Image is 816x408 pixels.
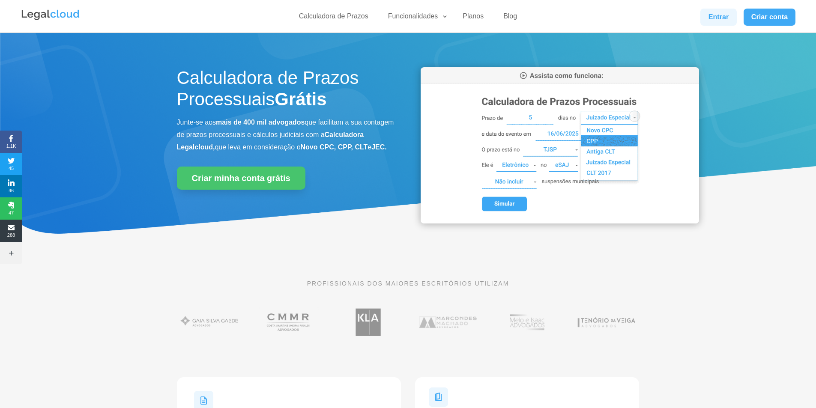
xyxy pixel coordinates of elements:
a: Entrar [700,9,736,26]
a: Blog [498,12,522,24]
a: Calculadora de Prazos Processuais da Legalcloud [421,217,699,225]
img: Calculadora de Prazos Processuais da Legalcloud [421,67,699,223]
p: Junte-se aos que facilitam a sua contagem de prazos processuais e cálculos judiciais com a que le... [177,116,395,153]
h1: Calculadora de Prazos Processuais [177,67,395,115]
img: Costa Martins Meira Rinaldi Advogados [256,304,322,340]
a: Funcionalidades [383,12,448,24]
b: Calculadora Legalcloud, [177,131,364,151]
img: Ícone Documentos para Tempestividade [429,387,448,407]
b: Novo CPC, CPP, CLT [301,143,368,151]
img: Profissionais do escritório Melo e Isaac Advogados utilizam a Legalcloud [494,304,560,340]
img: Tenório da Veiga Advogados [574,304,639,340]
img: Legalcloud Logo [21,9,81,21]
p: PROFISSIONAIS DOS MAIORES ESCRITÓRIOS UTILIZAM [177,279,640,288]
img: Koury Lopes Advogados [335,304,401,340]
img: Gaia Silva Gaede Advogados Associados [177,304,242,340]
img: Marcondes Machado Advogados utilizam a Legalcloud [415,304,481,340]
a: Planos [457,12,489,24]
a: Calculadora de Prazos [294,12,374,24]
a: Logo da Legalcloud [21,15,81,23]
b: JEC. [371,143,387,151]
strong: Grátis [275,89,326,109]
b: mais de 400 mil advogados [216,119,305,126]
a: Criar conta [744,9,796,26]
a: Criar minha conta grátis [177,167,305,190]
